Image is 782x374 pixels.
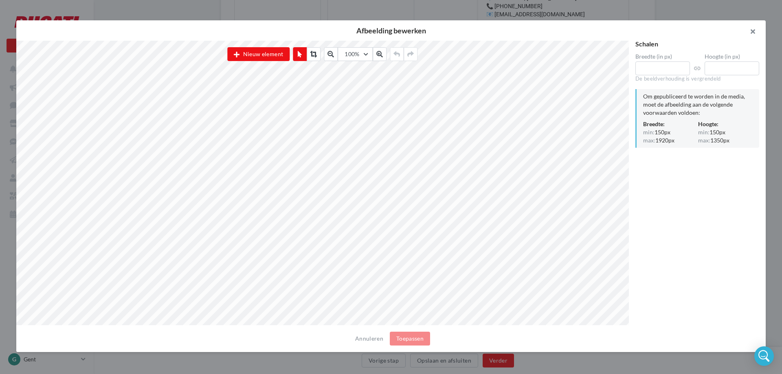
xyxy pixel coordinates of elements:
[635,41,759,47] div: Schalen
[643,136,698,144] div: 1920px
[29,27,753,34] h2: Afbeelding bewerken
[338,47,373,61] button: 100%
[635,54,690,59] label: Breedte (in px)
[705,54,759,59] label: Hoogte (in px)
[643,138,655,143] span: max:
[390,332,430,346] button: Toepassen
[698,129,710,135] span: min:
[698,136,753,144] div: 1350px
[698,138,710,143] span: max:
[643,92,753,117] div: Om gepubliceerd te worden in de media, moet de afbeelding aan de volgende voorwaarden voldoen:
[698,120,753,128] div: Hoogte:
[754,346,774,366] div: Open Intercom Messenger
[352,334,387,343] button: Annuleren
[643,129,655,135] span: min:
[698,128,753,136] div: 150px
[635,75,759,83] div: De beeldverhouding is vergrendeld
[227,47,290,61] button: Nieuw element
[643,128,698,136] div: 150px
[643,120,698,128] div: Breedte:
